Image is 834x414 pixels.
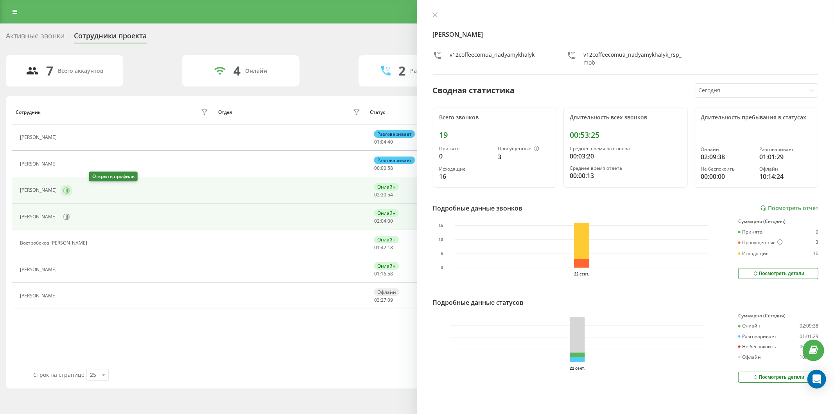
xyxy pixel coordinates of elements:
[374,191,380,198] span: 02
[570,151,681,161] div: 00:03:20
[387,191,393,198] span: 54
[381,218,386,224] span: 04
[374,288,399,296] div: Офлайн
[816,239,818,246] div: 3
[58,68,104,74] div: Всего аккаунтов
[374,270,380,277] span: 01
[374,183,399,191] div: Онлайн
[20,240,89,246] div: Востробоков [PERSON_NAME]
[398,63,405,78] div: 2
[800,355,818,360] div: 10:14:24
[701,114,812,121] div: Длительность пребывания в статусах
[570,166,681,171] div: Среднее время ответа
[374,262,399,270] div: Онлайн
[20,161,59,167] div: [PERSON_NAME]
[439,151,492,161] div: 0
[570,366,585,371] text: 22 сент.
[701,172,753,181] div: 00:00:00
[738,344,776,349] div: Не беспокоить
[570,114,681,121] div: Длительность всех звонков
[233,63,240,78] div: 4
[800,334,818,339] div: 01:01:29
[738,219,818,224] div: Суммарно (Сегодня)
[759,152,812,162] div: 01:01:29
[439,166,492,172] div: Исходящие
[439,172,492,181] div: 16
[245,68,267,74] div: Онлайн
[433,203,523,213] div: Подробные данные звонков
[20,214,59,220] div: [PERSON_NAME]
[20,135,59,140] div: [PERSON_NAME]
[738,334,777,339] div: Разговаривает
[574,272,589,276] text: 22 сент.
[738,323,760,329] div: Онлайн
[381,139,386,145] span: 04
[374,218,393,224] div: : :
[33,371,84,378] span: Строк на странице
[450,51,535,67] div: v12coffeecomua_nadyamykhalyk
[433,298,524,307] div: Подробные данные статусов
[701,147,753,152] div: Онлайн
[218,110,232,115] div: Отдел
[439,146,492,151] div: Принято
[387,139,393,145] span: 40
[752,270,804,277] div: Посмотреть детали
[20,267,59,272] div: [PERSON_NAME]
[570,146,681,151] div: Среднее время разговора
[807,370,826,389] div: Open Intercom Messenger
[701,166,753,172] div: Не беспокоить
[89,172,138,182] div: Открыть профиль
[570,171,681,180] div: 00:00:13
[20,293,59,299] div: [PERSON_NAME]
[16,110,41,115] div: Сотрудник
[439,114,551,121] div: Всего звонков
[387,270,393,277] span: 58
[439,130,551,140] div: 19
[738,229,762,235] div: Принято
[800,344,818,349] div: 00:00:00
[381,244,386,251] span: 42
[47,63,54,78] div: 7
[759,147,812,152] div: Разговаривает
[439,238,443,242] text: 10
[381,191,386,198] span: 20
[90,371,96,379] div: 25
[410,68,453,74] div: Разговаривают
[738,372,818,383] button: Посмотреть детали
[374,139,380,145] span: 01
[738,251,769,256] div: Исходящие
[738,239,783,246] div: Пропущенные
[816,229,818,235] div: 0
[759,166,812,172] div: Офлайн
[759,172,812,181] div: 10:14:24
[374,157,415,164] div: Разговаривает
[387,297,393,303] span: 09
[760,205,818,212] a: Посмотреть отчет
[374,297,380,303] span: 03
[374,130,415,138] div: Разговаривает
[738,355,761,360] div: Офлайн
[374,244,380,251] span: 01
[738,268,818,279] button: Посмотреть детали
[387,165,393,171] span: 58
[374,297,393,303] div: : :
[370,110,385,115] div: Статус
[813,251,818,256] div: 16
[441,252,443,256] text: 5
[387,244,393,251] span: 18
[374,271,393,277] div: : :
[381,165,386,171] span: 00
[738,313,818,319] div: Суммарно (Сегодня)
[374,218,380,224] span: 02
[381,270,386,277] span: 16
[20,187,59,193] div: [PERSON_NAME]
[439,223,443,228] text: 15
[374,209,399,217] div: Онлайн
[433,85,515,96] div: Сводная статистика
[374,165,380,171] span: 00
[701,152,753,162] div: 02:09:38
[374,236,399,243] div: Онлайн
[6,32,65,44] div: Активные звонки
[800,323,818,329] div: 02:09:38
[374,166,393,171] div: : :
